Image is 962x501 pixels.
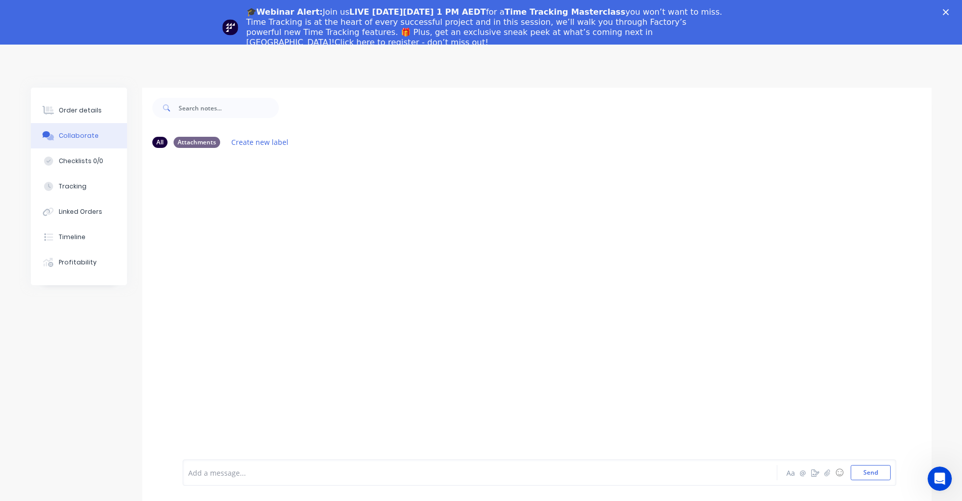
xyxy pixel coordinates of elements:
div: Tracking [59,182,87,191]
a: Click here to register - don’t miss out! [334,37,488,47]
input: Search notes... [179,98,279,118]
button: Profitability [31,250,127,275]
button: Collaborate [31,123,127,148]
button: ☺ [833,467,846,479]
div: Attachments [174,137,220,148]
div: Timeline [59,233,86,242]
button: Tracking [31,174,127,199]
img: Profile image for Team [222,19,238,35]
div: All [152,137,168,148]
button: Send [851,465,891,480]
button: Order details [31,98,127,123]
iframe: Intercom live chat [928,467,952,491]
div: Profitability [59,258,97,267]
button: Timeline [31,224,127,250]
button: Checklists 0/0 [31,148,127,174]
div: Close [943,9,953,15]
button: Create new label [226,135,294,149]
div: Order details [59,106,102,115]
button: Linked Orders [31,199,127,224]
b: LIVE [DATE][DATE] 1 PM AEDT [349,7,486,17]
b: Time Tracking Masterclass [505,7,625,17]
button: @ [797,467,809,479]
b: 🎓Webinar Alert: [246,7,323,17]
div: Join us for a you won’t want to miss. Time Tracking is at the heart of every successful project a... [246,7,724,48]
div: Linked Orders [59,207,102,216]
button: Aa [785,467,797,479]
div: Checklists 0/0 [59,157,103,166]
div: Collaborate [59,131,99,140]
